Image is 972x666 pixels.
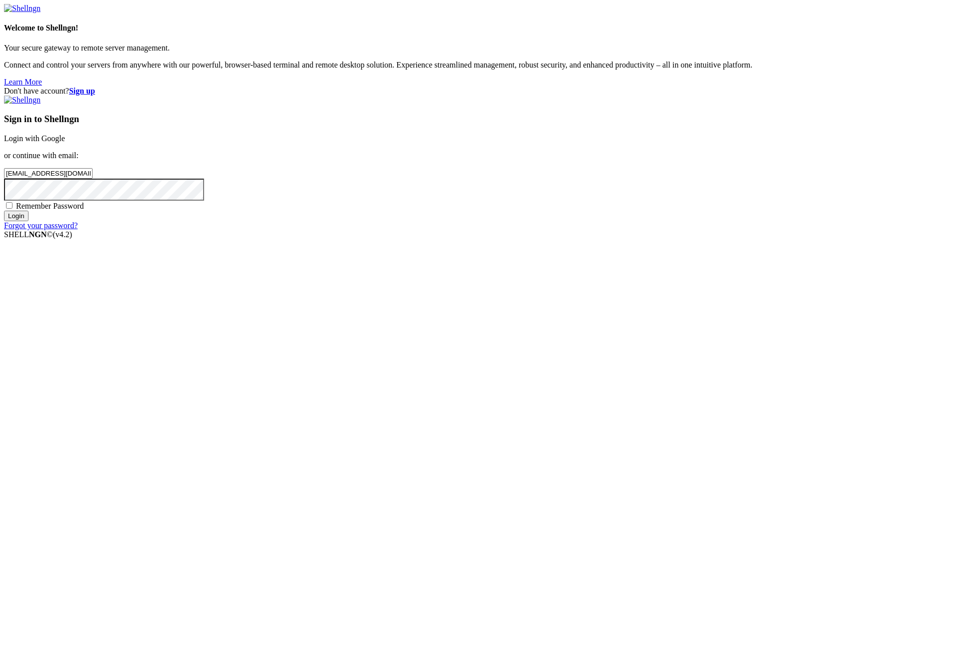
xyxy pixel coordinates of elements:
[4,221,78,230] a: Forgot your password?
[4,96,41,105] img: Shellngn
[69,87,95,95] a: Sign up
[29,230,47,239] b: NGN
[4,44,968,53] p: Your secure gateway to remote server management.
[53,230,73,239] span: 4.2.0
[4,230,72,239] span: SHELL ©
[4,87,968,96] div: Don't have account?
[4,61,968,70] p: Connect and control your servers from anywhere with our powerful, browser-based terminal and remo...
[4,78,42,86] a: Learn More
[6,202,13,209] input: Remember Password
[4,168,93,179] input: Email address
[4,134,65,143] a: Login with Google
[4,151,968,160] p: or continue with email:
[4,24,968,33] h4: Welcome to Shellngn!
[4,4,41,13] img: Shellngn
[4,114,968,125] h3: Sign in to Shellngn
[16,202,84,210] span: Remember Password
[4,211,29,221] input: Login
